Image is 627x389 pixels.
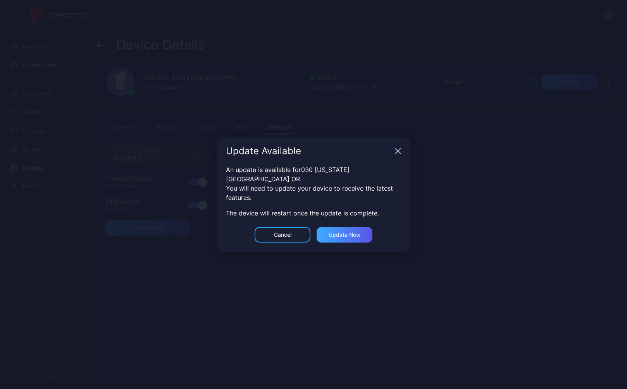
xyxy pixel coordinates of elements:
div: The device will restart once the update is complete. [226,208,401,218]
div: You will need to update your device to receive the latest features. [226,184,401,202]
div: An update is available for 030 [US_STATE][GEOGRAPHIC_DATA] OR . [226,165,401,184]
div: Update Available [226,146,392,156]
button: Update now [317,227,372,243]
div: Update now [329,232,361,238]
button: Cancel [255,227,310,243]
div: Cancel [274,232,291,238]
